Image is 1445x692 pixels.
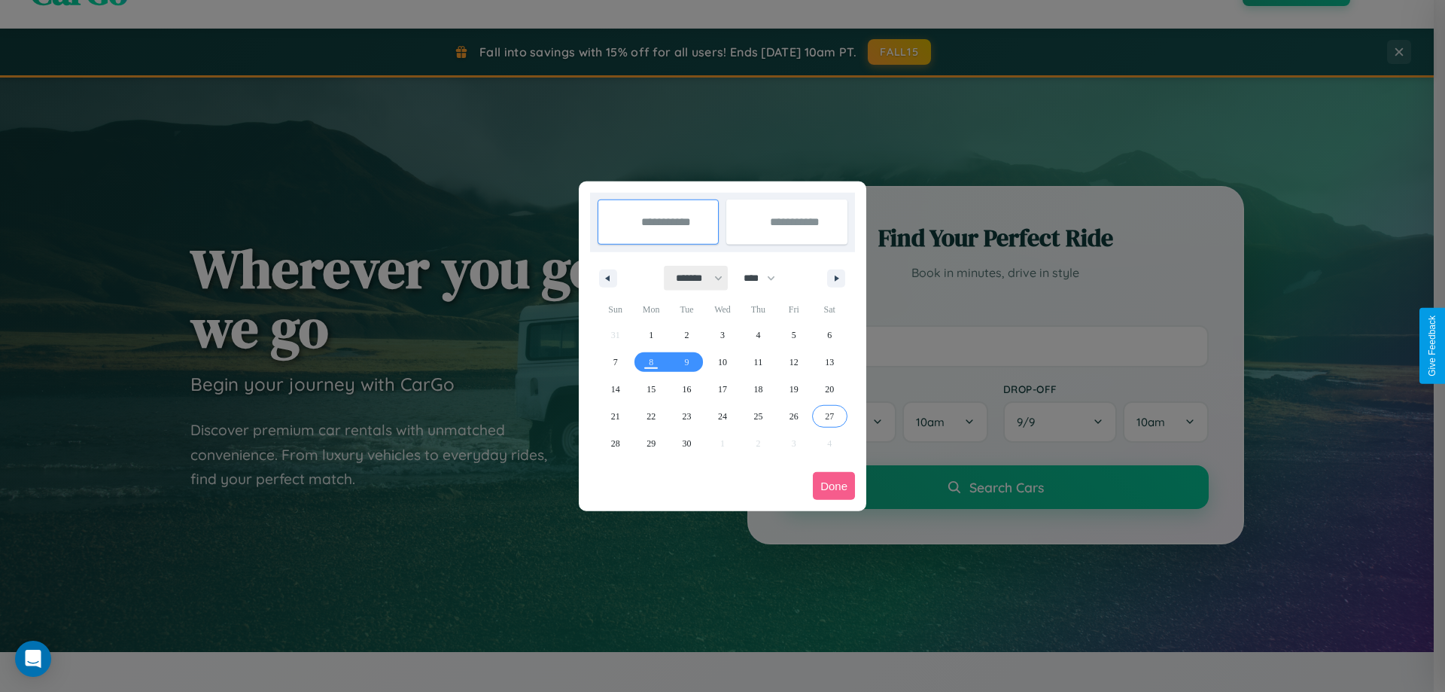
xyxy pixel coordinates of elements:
button: 13 [812,349,847,376]
span: 2 [685,322,689,349]
button: 6 [812,322,847,349]
span: 13 [825,349,834,376]
button: 5 [776,322,811,349]
span: Thu [741,297,776,322]
button: 18 [741,376,776,403]
button: Done [813,472,855,500]
div: Open Intercom Messenger [15,641,51,677]
span: 19 [789,376,799,403]
button: 30 [669,430,704,457]
span: 8 [649,349,653,376]
button: 17 [704,376,740,403]
span: Tue [669,297,704,322]
span: 12 [789,349,799,376]
span: 23 [683,403,692,430]
span: 3 [720,322,725,349]
button: 8 [633,349,668,376]
button: 9 [669,349,704,376]
span: 6 [827,322,832,349]
span: 15 [646,376,656,403]
button: 26 [776,403,811,430]
button: 21 [598,403,633,430]
button: 11 [741,349,776,376]
span: 18 [753,376,762,403]
button: 24 [704,403,740,430]
span: 7 [613,349,618,376]
button: 29 [633,430,668,457]
span: Sun [598,297,633,322]
span: Sat [812,297,847,322]
button: 28 [598,430,633,457]
span: 28 [611,430,620,457]
button: 22 [633,403,668,430]
button: 16 [669,376,704,403]
button: 15 [633,376,668,403]
button: 4 [741,322,776,349]
div: Give Feedback [1427,316,1437,376]
span: 9 [685,349,689,376]
span: 16 [683,376,692,403]
button: 19 [776,376,811,403]
span: 5 [792,322,796,349]
span: 29 [646,430,656,457]
span: 14 [611,376,620,403]
span: 27 [825,403,834,430]
span: 17 [718,376,727,403]
span: 10 [718,349,727,376]
button: 1 [633,322,668,349]
span: Fri [776,297,811,322]
span: 20 [825,376,834,403]
button: 23 [669,403,704,430]
span: 4 [756,322,760,349]
button: 3 [704,322,740,349]
button: 20 [812,376,847,403]
span: 24 [718,403,727,430]
span: 1 [649,322,653,349]
button: 14 [598,376,633,403]
span: Mon [633,297,668,322]
span: 25 [753,403,762,430]
button: 25 [741,403,776,430]
button: 12 [776,349,811,376]
span: 30 [683,430,692,457]
span: Wed [704,297,740,322]
span: 21 [611,403,620,430]
span: 11 [754,349,763,376]
button: 7 [598,349,633,376]
button: 27 [812,403,847,430]
button: 2 [669,322,704,349]
span: 26 [789,403,799,430]
span: 22 [646,403,656,430]
button: 10 [704,349,740,376]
